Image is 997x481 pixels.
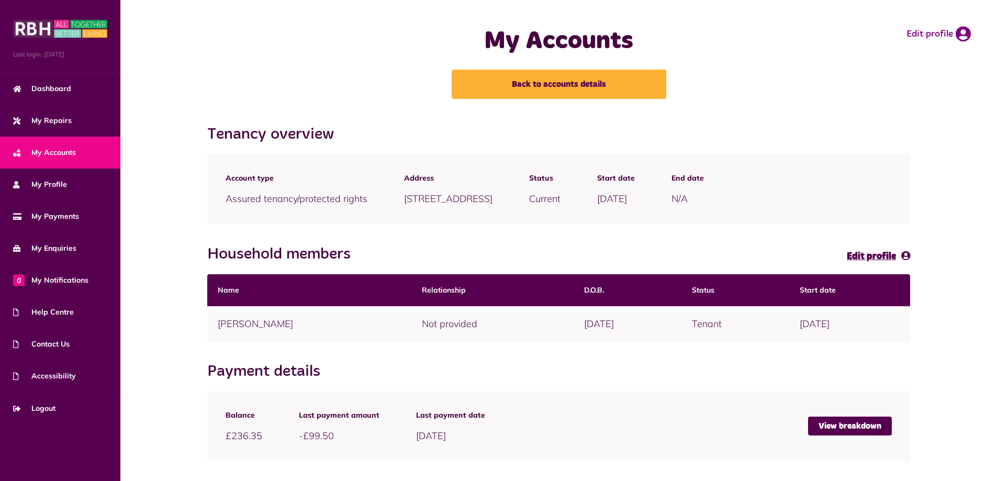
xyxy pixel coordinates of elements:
th: Name [207,274,411,306]
span: Assured tenancy/protected rights [226,193,367,205]
span: Balance [226,410,262,421]
td: [PERSON_NAME] [207,306,411,341]
span: Current [529,193,561,205]
span: My Payments [13,211,79,222]
h2: Household members [207,245,361,264]
span: Start date [597,173,635,184]
h2: Payment details [207,362,331,381]
td: Not provided [411,306,574,341]
span: My Profile [13,179,67,190]
a: Edit profile [847,249,910,264]
span: [DATE] [416,430,446,442]
span: Logout [13,403,55,414]
span: End date [671,173,704,184]
span: Account type [226,173,367,184]
td: [DATE] [574,306,681,341]
span: Accessibility [13,371,76,382]
img: MyRBH [13,18,107,39]
span: My Notifications [13,275,88,286]
span: Last payment amount [299,410,379,421]
span: N/A [671,193,688,205]
td: Tenant [681,306,789,341]
span: [DATE] [597,193,627,205]
span: [STREET_ADDRESS] [404,193,492,205]
span: £236.35 [226,430,262,442]
span: Address [404,173,492,184]
a: Edit profile [906,26,971,42]
span: -£99.50 [299,430,334,442]
a: View breakdown [808,417,892,435]
span: Last login: [DATE] [13,50,107,59]
span: My Repairs [13,115,72,126]
span: My Enquiries [13,243,76,254]
span: My Accounts [13,147,76,158]
span: Help Centre [13,307,74,318]
span: Contact Us [13,339,70,350]
h2: Tenancy overview [207,125,344,144]
span: 0 [13,274,25,286]
td: [DATE] [789,306,910,341]
h1: My Accounts [350,26,768,57]
th: D.O.B. [574,274,681,306]
a: Back to accounts details [452,70,666,99]
span: Dashboard [13,83,71,94]
th: Relationship [411,274,574,306]
span: Edit profile [847,252,896,261]
span: Last payment date [416,410,485,421]
th: Status [681,274,789,306]
span: Status [529,173,561,184]
th: Start date [789,274,910,306]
